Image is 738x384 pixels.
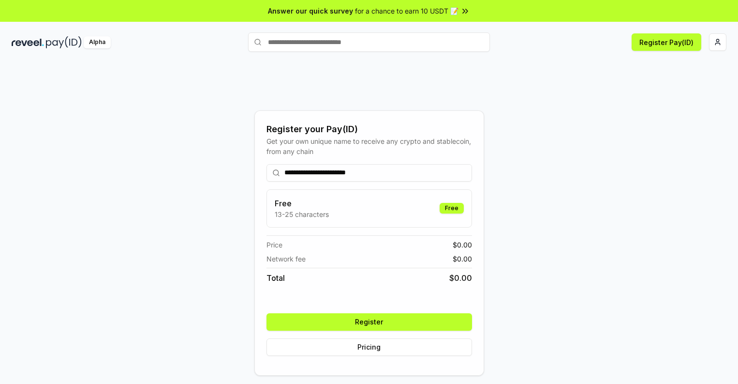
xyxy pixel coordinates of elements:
[453,254,472,264] span: $ 0.00
[266,123,472,136] div: Register your Pay(ID)
[266,272,285,284] span: Total
[268,6,353,16] span: Answer our quick survey
[266,136,472,156] div: Get your own unique name to receive any crypto and stablecoin, from any chain
[266,254,306,264] span: Network fee
[632,33,701,51] button: Register Pay(ID)
[449,272,472,284] span: $ 0.00
[275,209,329,219] p: 13-25 characters
[453,240,472,250] span: $ 0.00
[355,6,458,16] span: for a chance to earn 10 USDT 📝
[440,203,464,214] div: Free
[266,240,282,250] span: Price
[12,36,44,48] img: reveel_dark
[46,36,82,48] img: pay_id
[84,36,111,48] div: Alpha
[266,338,472,356] button: Pricing
[275,198,329,209] h3: Free
[266,313,472,331] button: Register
